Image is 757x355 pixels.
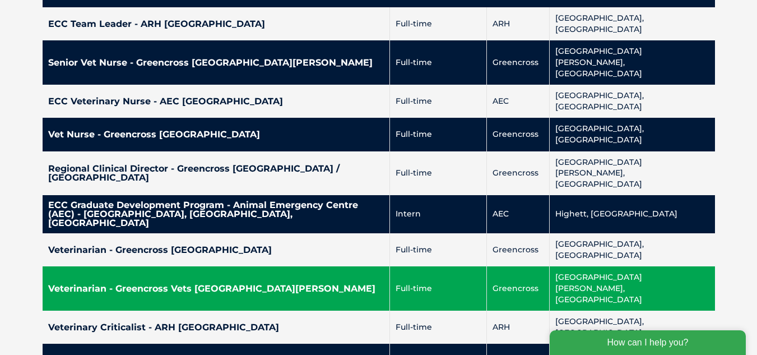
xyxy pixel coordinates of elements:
[549,195,714,233] td: Highett, [GEOGRAPHIC_DATA]
[486,195,549,233] td: AEC
[549,266,714,311] td: [GEOGRAPHIC_DATA][PERSON_NAME], [GEOGRAPHIC_DATA]
[486,40,549,85] td: Greencross
[486,311,549,344] td: ARH
[48,20,384,29] h4: ECC Team Leader - ARH [GEOGRAPHIC_DATA]
[486,233,549,266] td: Greencross
[389,118,486,151] td: Full-time
[48,130,384,139] h4: Vet Nurse - Greencross [GEOGRAPHIC_DATA]
[486,266,549,311] td: Greencross
[389,266,486,311] td: Full-time
[389,85,486,118] td: Full-time
[389,151,486,196] td: Full-time
[48,97,384,106] h4: ECC Veterinary Nurse - AEC [GEOGRAPHIC_DATA]
[389,233,486,266] td: Full-time
[549,233,714,266] td: [GEOGRAPHIC_DATA], [GEOGRAPHIC_DATA]
[48,164,384,182] h4: Regional Clinical Director - Greencross [GEOGRAPHIC_DATA] / [GEOGRAPHIC_DATA]
[48,58,384,67] h4: Senior Vet Nurse - Greencross [GEOGRAPHIC_DATA][PERSON_NAME]
[486,85,549,118] td: AEC
[48,323,384,332] h4: Veterinary Criticalist - ARH [GEOGRAPHIC_DATA]
[549,40,714,85] td: [GEOGRAPHIC_DATA][PERSON_NAME], [GEOGRAPHIC_DATA]
[486,118,549,151] td: Greencross
[389,311,486,344] td: Full-time
[7,7,203,31] div: How can I help you?
[48,246,384,255] h4: Veterinarian - Greencross [GEOGRAPHIC_DATA]
[549,151,714,196] td: [GEOGRAPHIC_DATA][PERSON_NAME], [GEOGRAPHIC_DATA]
[486,7,549,40] td: ARH
[549,7,714,40] td: [GEOGRAPHIC_DATA], [GEOGRAPHIC_DATA]
[389,40,486,85] td: Full-time
[48,201,384,228] h4: ECC Graduate Development Program - Animal Emergency Centre (AEC) - [GEOGRAPHIC_DATA], [GEOGRAPHIC...
[549,118,714,151] td: [GEOGRAPHIC_DATA], [GEOGRAPHIC_DATA]
[549,85,714,118] td: [GEOGRAPHIC_DATA], [GEOGRAPHIC_DATA]
[389,7,486,40] td: Full-time
[549,311,714,344] td: [GEOGRAPHIC_DATA], [GEOGRAPHIC_DATA]
[486,151,549,196] td: Greencross
[389,195,486,233] td: Intern
[48,284,384,293] h4: Veterinarian - Greencross Vets [GEOGRAPHIC_DATA][PERSON_NAME]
